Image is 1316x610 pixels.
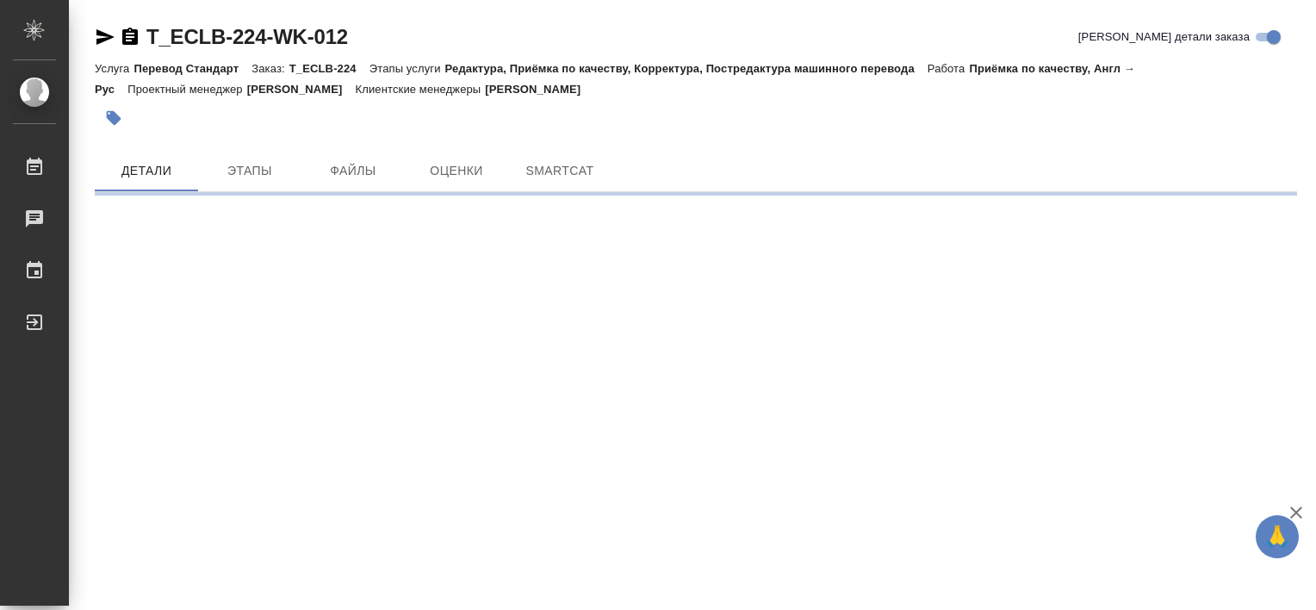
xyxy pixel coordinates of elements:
span: [PERSON_NAME] детали заказа [1078,28,1250,46]
span: SmartCat [518,160,601,182]
p: Работа [928,62,970,75]
span: Детали [105,160,188,182]
p: Клиентские менеджеры [356,83,486,96]
p: T_ECLB-224 [289,62,369,75]
span: Файлы [312,160,394,182]
p: Заказ: [251,62,289,75]
button: Добавить тэг [95,99,133,137]
span: Этапы [208,160,291,182]
p: Перевод Стандарт [133,62,251,75]
button: 🙏 [1256,515,1299,558]
a: T_ECLB-224-WK-012 [146,25,348,48]
button: Скопировать ссылку [120,27,140,47]
span: Оценки [415,160,498,182]
button: Скопировать ссылку для ЯМессенджера [95,27,115,47]
p: Услуга [95,62,133,75]
p: [PERSON_NAME] [485,83,593,96]
span: 🙏 [1263,519,1292,555]
p: Проектный менеджер [127,83,246,96]
p: Этапы услуги [369,62,445,75]
p: [PERSON_NAME] [247,83,356,96]
p: Редактура, Приёмка по качеству, Корректура, Постредактура машинного перевода [445,62,928,75]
